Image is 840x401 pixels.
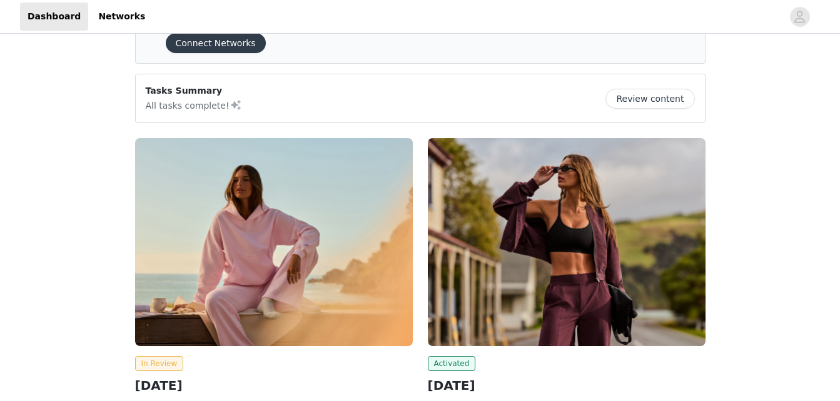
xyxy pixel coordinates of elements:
span: In Review [135,356,184,371]
img: Fabletics [428,138,706,346]
img: Fabletics [135,138,413,346]
p: All tasks complete! [146,97,242,112]
a: Networks [91,2,153,31]
span: Activated [428,356,476,371]
div: avatar [794,7,806,27]
a: Dashboard [20,2,88,31]
button: Review content [605,89,694,109]
p: Tasks Summary [146,84,242,97]
h2: [DATE] [428,376,706,395]
button: Connect Networks [166,33,266,53]
h2: [DATE] [135,376,413,395]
